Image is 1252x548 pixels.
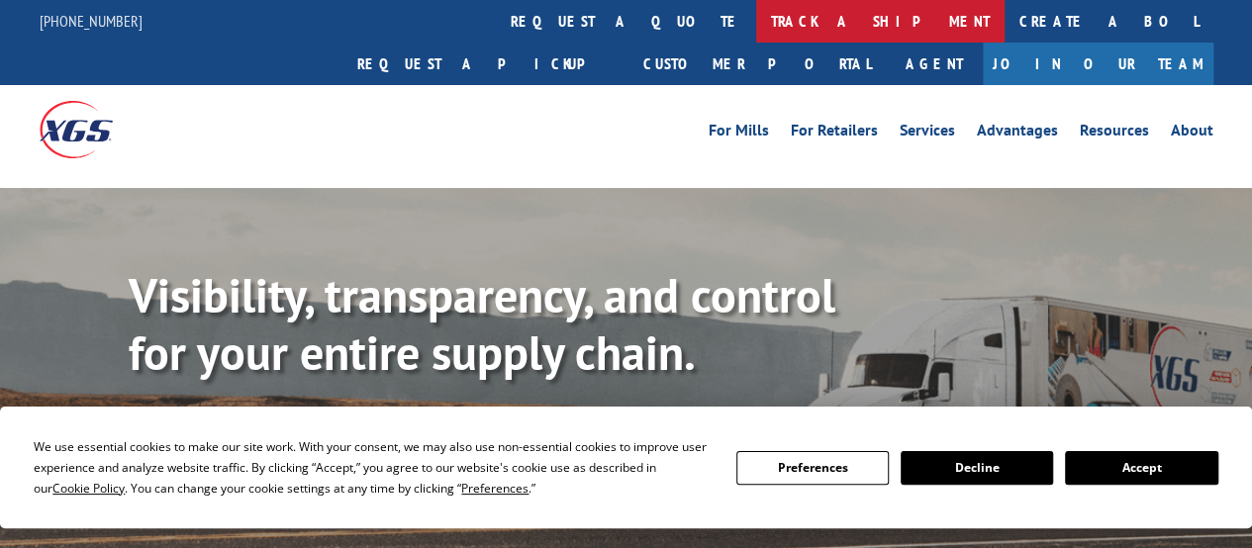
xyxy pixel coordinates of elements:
[40,11,143,31] a: [PHONE_NUMBER]
[1171,123,1213,144] a: About
[461,480,529,497] span: Preferences
[709,123,769,144] a: For Mills
[791,123,878,144] a: For Retailers
[1065,451,1217,485] button: Accept
[1080,123,1149,144] a: Resources
[628,43,886,85] a: Customer Portal
[901,451,1053,485] button: Decline
[736,451,889,485] button: Preferences
[977,123,1058,144] a: Advantages
[983,43,1213,85] a: Join Our Team
[52,480,125,497] span: Cookie Policy
[900,123,955,144] a: Services
[34,436,712,499] div: We use essential cookies to make our site work. With your consent, we may also use non-essential ...
[886,43,983,85] a: Agent
[129,264,835,383] b: Visibility, transparency, and control for your entire supply chain.
[342,43,628,85] a: Request a pickup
